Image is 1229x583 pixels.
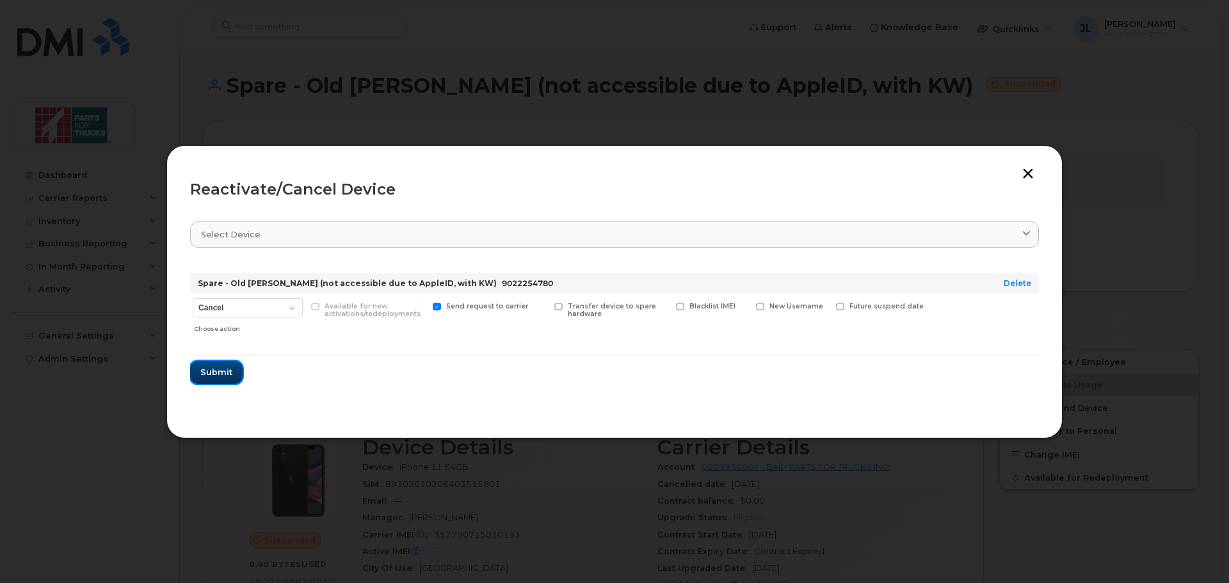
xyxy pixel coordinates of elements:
input: Future suspend date [821,303,827,309]
a: Select device [190,221,1039,248]
div: Reactivate/Cancel Device [190,182,1039,197]
input: Transfer device to spare hardware [539,303,545,309]
button: Submit [190,361,243,384]
span: Select device [201,228,261,241]
input: Blacklist IMEI [661,303,667,309]
strong: Spare - Old [PERSON_NAME] (not accessible due to AppleID, with KW) [198,278,497,288]
span: 9022254780 [502,278,553,288]
span: Submit [200,366,232,378]
span: Blacklist IMEI [689,302,735,310]
input: Available for new activations/redeployments [296,303,302,309]
span: Transfer device to spare hardware [568,302,656,319]
input: New Username [741,303,747,309]
span: Future suspend date [849,302,924,310]
span: Send request to carrier [446,302,528,310]
span: New Username [769,302,823,310]
input: Send request to carrier [417,303,424,309]
span: Available for new activations/redeployments [325,302,421,319]
a: Delete [1004,278,1031,288]
div: Choose action [194,319,303,334]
